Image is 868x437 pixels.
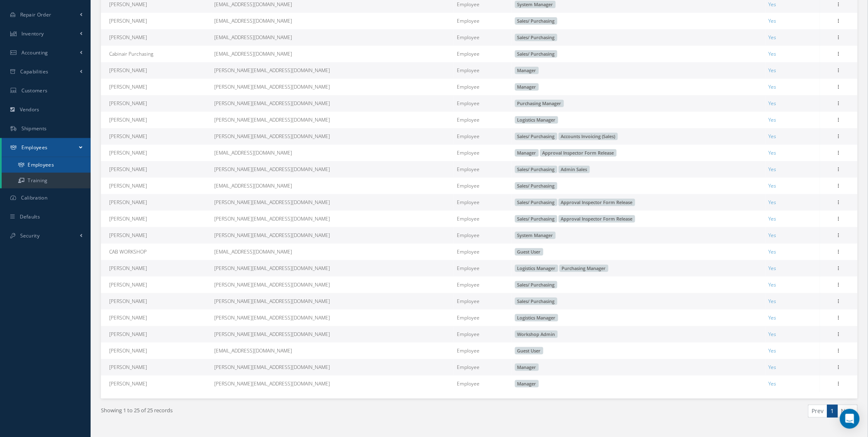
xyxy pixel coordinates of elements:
[769,116,777,123] span: Yes
[454,178,512,194] td: Employee
[515,298,557,305] span: Sales/ Purchasing
[515,199,557,206] span: Sales/ Purchasing
[21,194,47,201] span: Calibration
[211,359,454,376] td: [PERSON_NAME][EMAIL_ADDRESS][DOMAIN_NAME]
[101,310,211,326] td: [PERSON_NAME]
[211,244,454,260] td: [EMAIL_ADDRESS][DOMAIN_NAME]
[101,194,211,211] td: [PERSON_NAME]
[101,13,211,29] td: [PERSON_NAME]
[515,17,557,25] span: Sales/ Purchasing
[211,194,454,211] td: [PERSON_NAME][EMAIL_ADDRESS][DOMAIN_NAME]
[515,331,558,338] span: Workshop Admin
[769,380,777,387] span: Yes
[515,215,557,223] span: Sales/ Purchasing
[101,161,211,178] td: [PERSON_NAME]
[515,133,557,140] span: Sales/ Purchasing
[211,260,454,277] td: [PERSON_NAME][EMAIL_ADDRESS][DOMAIN_NAME]
[211,277,454,293] td: [PERSON_NAME][EMAIL_ADDRESS][DOMAIN_NAME]
[769,50,777,57] span: Yes
[840,409,860,429] div: Open Intercom Messenger
[769,83,777,90] span: Yes
[101,359,211,376] td: [PERSON_NAME]
[211,128,454,145] td: [PERSON_NAME][EMAIL_ADDRESS][DOMAIN_NAME]
[454,310,512,326] td: Employee
[211,293,454,310] td: [PERSON_NAME][EMAIL_ADDRESS][DOMAIN_NAME]
[101,277,211,293] td: [PERSON_NAME]
[454,62,512,79] td: Employee
[769,133,777,140] span: Yes
[454,46,512,62] td: Employee
[559,166,590,173] span: Admin Sales
[515,265,558,272] span: Logistics Manager
[515,314,558,322] span: Logistics Manager
[211,343,454,359] td: [EMAIL_ADDRESS][DOMAIN_NAME]
[515,1,556,8] span: System Manager
[454,277,512,293] td: Employee
[454,260,512,277] td: Employee
[2,157,91,173] a: Employees
[95,405,480,424] div: Showing 1 to 25 of 25 records
[515,116,558,124] span: Logistics Manager
[540,149,617,157] span: Approval Inspector Form Release
[211,112,454,128] td: [PERSON_NAME][EMAIL_ADDRESS][DOMAIN_NAME]
[515,380,539,388] span: Manager
[769,100,777,107] span: Yes
[21,49,48,56] span: Accounting
[454,29,512,46] td: Employee
[515,182,557,190] span: Sales/ Purchasing
[454,376,512,392] td: Employee
[101,46,211,62] td: Cabinair Purchasing
[211,62,454,79] td: [PERSON_NAME][EMAIL_ADDRESS][DOMAIN_NAME]
[20,213,40,220] span: Defaults
[101,343,211,359] td: [PERSON_NAME]
[211,376,454,392] td: [PERSON_NAME][EMAIL_ADDRESS][DOMAIN_NAME]
[515,166,557,173] span: Sales/ Purchasing
[101,29,211,46] td: [PERSON_NAME]
[454,145,512,161] td: Employee
[827,405,838,418] a: 1
[769,215,777,222] span: Yes
[21,87,48,94] span: Customers
[769,364,777,371] span: Yes
[101,326,211,343] td: [PERSON_NAME]
[211,29,454,46] td: [EMAIL_ADDRESS][DOMAIN_NAME]
[211,326,454,343] td: [PERSON_NAME][EMAIL_ADDRESS][DOMAIN_NAME]
[454,359,512,376] td: Employee
[559,215,635,223] span: Approval Inspector Form Release
[101,293,211,310] td: [PERSON_NAME]
[20,232,40,239] span: Security
[2,138,91,157] a: Employees
[769,248,777,255] span: Yes
[211,178,454,194] td: [EMAIL_ADDRESS][DOMAIN_NAME]
[515,248,543,256] span: Guest User
[211,161,454,178] td: [PERSON_NAME][EMAIL_ADDRESS][DOMAIN_NAME]
[211,310,454,326] td: [PERSON_NAME][EMAIL_ADDRESS][DOMAIN_NAME]
[211,227,454,244] td: [PERSON_NAME][EMAIL_ADDRESS][DOMAIN_NAME]
[769,182,777,189] span: Yes
[454,95,512,112] td: Employee
[559,199,635,206] span: Approval Inspector Form Release
[769,166,777,173] span: Yes
[2,173,91,188] a: Training
[454,161,512,178] td: Employee
[515,364,539,371] span: Manager
[515,149,539,157] span: Manager
[454,343,512,359] td: Employee
[211,79,454,95] td: [PERSON_NAME][EMAIL_ADDRESS][DOMAIN_NAME]
[515,50,557,58] span: Sales/ Purchasing
[515,281,557,289] span: Sales/ Purchasing
[21,144,48,151] span: Employees
[21,30,44,37] span: Inventory
[454,13,512,29] td: Employee
[454,112,512,128] td: Employee
[769,314,777,321] span: Yes
[101,244,211,260] td: CAB WORKSHOP
[101,145,211,161] td: [PERSON_NAME]
[559,133,618,140] span: Accounts Invoicing (Sales)
[101,79,211,95] td: [PERSON_NAME]
[454,194,512,211] td: Employee
[211,46,454,62] td: [EMAIL_ADDRESS][DOMAIN_NAME]
[559,265,608,272] span: Purchasing Manager
[20,68,49,75] span: Capabilities
[515,83,539,91] span: Manager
